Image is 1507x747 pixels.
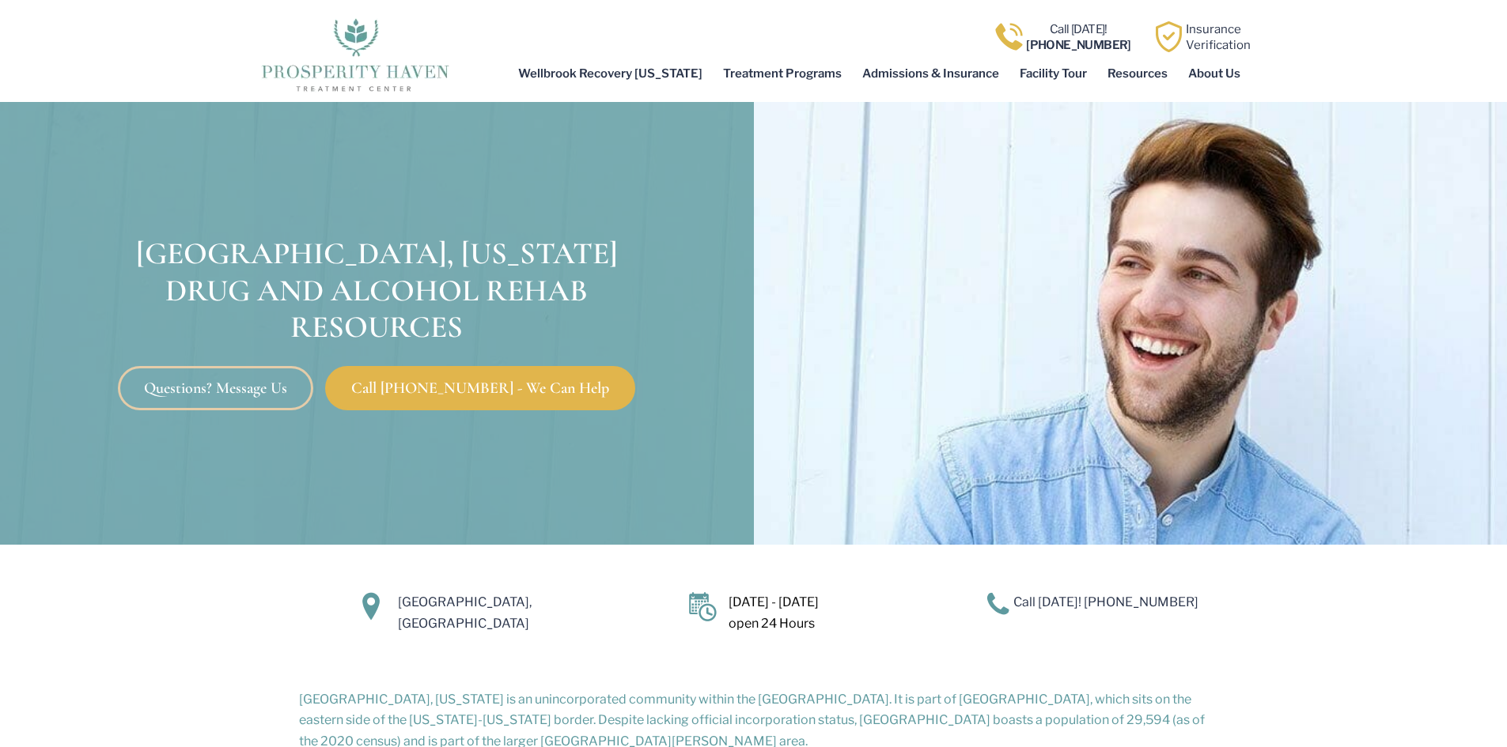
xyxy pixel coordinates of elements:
img: Call one of Prosperity Haven's dedicated counselors today so we can help you overcome addiction [994,21,1024,52]
p: [DATE] - [DATE] open 24 Hours [729,592,971,634]
img: Location Icon [362,592,380,621]
a: Admissions & Insurance [852,55,1009,92]
a: About Us [1178,55,1251,92]
a: Call [PHONE_NUMBER] - We Can Help [325,366,635,410]
a: Facility Tour [1009,55,1097,92]
a: Questions? Message Us [118,366,313,410]
a: Treatment Programs [713,55,852,92]
h1: [GEOGRAPHIC_DATA], [US_STATE] Drug and Alcohol Rehab Resources [8,236,746,346]
a: Call [DATE]![PHONE_NUMBER] [1026,22,1131,52]
span: Call [PHONE_NUMBER] - We Can Help [351,380,609,396]
a: InsuranceVerification [1186,22,1251,52]
span: Questions? Message Us [144,380,287,396]
img: Calendar icon [689,592,717,621]
a: Wellbrook Recovery [US_STATE] [508,55,713,92]
img: A blue telephone icon [986,592,1009,615]
a: Resources [1097,55,1178,92]
img: The logo for Prosperity Haven Addiction Recovery Center. [256,14,453,93]
a: Call [DATE]! [PHONE_NUMBER] [1013,594,1198,609]
b: [PHONE_NUMBER] [1026,38,1131,52]
a: [GEOGRAPHIC_DATA], [GEOGRAPHIC_DATA] [398,594,532,630]
img: Learn how Prosperity Haven, a verified substance abuse center can help you overcome your addiction [1153,21,1184,52]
